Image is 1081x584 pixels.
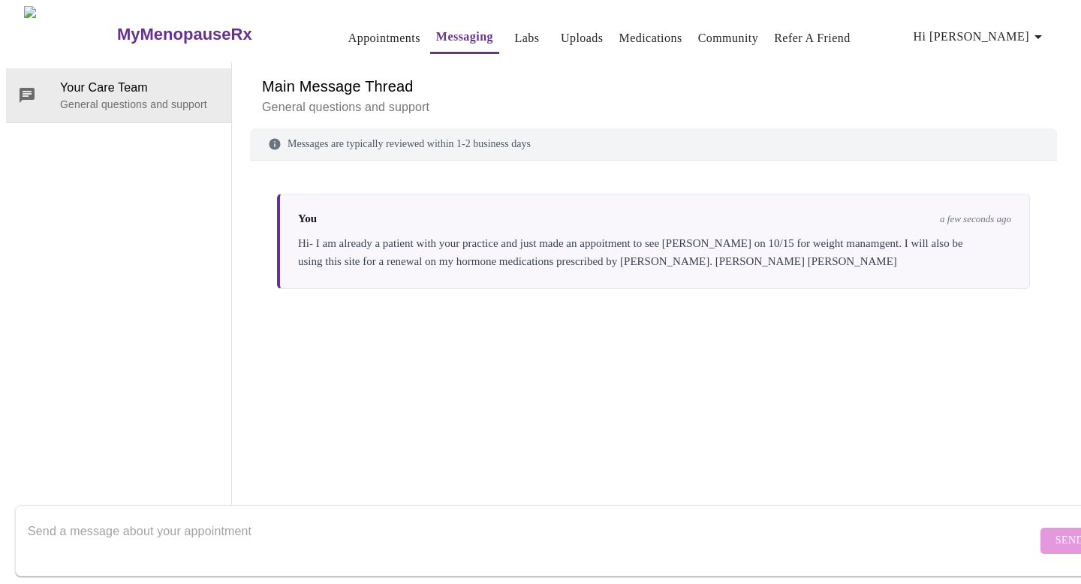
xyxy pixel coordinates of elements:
h3: MyMenopauseRx [117,25,252,44]
span: Hi [PERSON_NAME] [914,26,1047,47]
a: Refer a Friend [774,28,851,49]
button: Refer a Friend [768,23,857,53]
button: Appointments [342,23,426,53]
a: Messaging [436,26,493,47]
button: Messaging [430,22,499,54]
img: MyMenopauseRx Logo [24,6,115,62]
button: Labs [503,23,551,53]
button: Hi [PERSON_NAME] [908,22,1053,52]
textarea: Send a message about your appointment [28,516,1037,564]
a: Community [698,28,759,49]
span: You [298,212,317,225]
span: a few seconds ago [940,213,1011,225]
a: MyMenopauseRx [115,8,312,61]
h6: Main Message Thread [262,74,1045,98]
button: Uploads [555,23,610,53]
a: Labs [515,28,540,49]
button: Community [692,23,765,53]
div: Your Care TeamGeneral questions and support [6,68,231,122]
span: Your Care Team [60,79,219,97]
p: General questions and support [262,98,1045,116]
div: Messages are typically reviewed within 1-2 business days [250,128,1057,161]
button: Medications [613,23,688,53]
a: Medications [619,28,682,49]
p: General questions and support [60,97,219,112]
div: Hi- I am already a patient with your practice and just made an appoitment to see [PERSON_NAME] on... [298,234,1011,270]
a: Appointments [348,28,420,49]
a: Uploads [561,28,604,49]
